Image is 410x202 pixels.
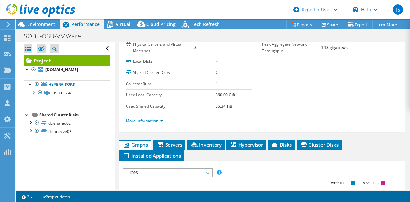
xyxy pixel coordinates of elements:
[24,89,110,97] a: OSU Cluster
[37,193,74,201] a: Project Notes
[24,119,110,127] a: dc-shared02
[300,141,339,148] span: Cluster Disks
[286,20,317,29] a: Reports
[71,21,100,27] span: Performance
[24,66,110,74] a: [DOMAIN_NAME]
[39,111,110,119] div: Shared Cluster Disks
[216,92,235,98] b: 360.00 GiB
[216,103,232,109] b: 36.34 TiB
[24,55,110,66] a: Project
[317,20,343,29] a: Share
[146,21,176,27] span: Cloud Pricing
[157,141,182,148] span: Servers
[372,20,402,29] a: More
[230,141,263,148] span: Hypervisor
[262,41,321,54] label: Peak Aggregate Network Throughput
[127,169,209,177] span: IOPS
[27,21,55,27] span: Environment
[45,67,78,72] b: [DOMAIN_NAME]
[321,45,348,50] b: 1.13 gigabits/s
[331,181,348,185] text: Write IOPS
[190,141,222,148] span: Inventory
[393,4,403,15] span: TS
[126,69,216,76] label: Shared Cluster Disks
[126,103,216,109] label: Used Shared Capacity
[126,58,216,65] label: Local Disks
[126,41,195,54] label: Physical Servers and Virtual Machines
[52,90,74,96] span: OSU Cluster
[194,45,197,50] b: 3
[271,141,292,148] span: Disks
[126,118,163,124] a: More Information
[131,189,140,194] text: 2400
[343,20,373,29] a: Export
[126,81,216,87] label: Collector Runs
[361,181,379,185] text: Read IOPS
[24,80,110,89] a: Hypervisors
[353,7,358,12] svg: \n
[216,81,218,86] b: 1
[21,33,91,40] h1: SOBE-OSU-VMWare
[24,127,110,135] a: dc-archive02
[216,59,218,64] b: 4
[192,21,220,27] span: Tech Refresh
[216,70,218,75] b: 2
[123,141,148,148] span: Graphs
[17,193,37,201] a: 2
[126,92,216,98] label: Used Local Capacity
[116,21,130,27] span: Virtual
[123,152,181,159] span: Installed Applications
